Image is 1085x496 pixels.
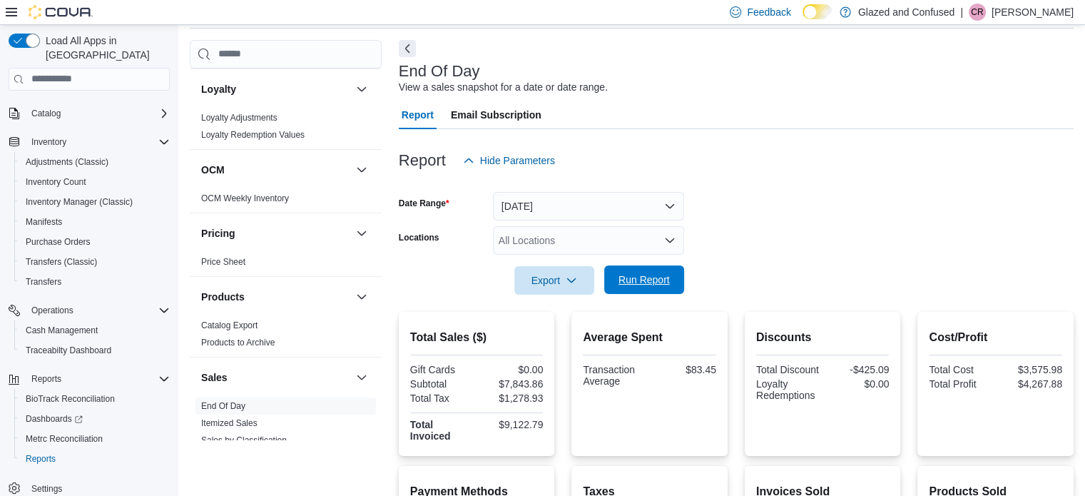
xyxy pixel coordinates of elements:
[26,370,67,388] button: Reports
[20,450,170,467] span: Reports
[960,4,963,21] p: |
[201,418,258,428] a: Itemized Sales
[26,370,170,388] span: Reports
[201,113,277,123] a: Loyalty Adjustments
[26,256,97,268] span: Transfers (Classic)
[3,103,175,123] button: Catalog
[201,401,245,411] a: End Of Day
[26,105,170,122] span: Catalog
[190,253,382,276] div: Pricing
[479,364,543,375] div: $0.00
[20,450,61,467] a: Reports
[3,369,175,389] button: Reports
[201,129,305,141] span: Loyalty Redemption Values
[26,176,86,188] span: Inventory Count
[399,40,416,57] button: Next
[26,276,61,288] span: Transfers
[14,320,175,340] button: Cash Management
[20,342,170,359] span: Traceabilty Dashboard
[20,193,138,211] a: Inventory Manager (Classic)
[201,417,258,429] span: Itemized Sales
[20,233,96,250] a: Purchase Orders
[20,322,103,339] a: Cash Management
[20,273,67,290] a: Transfers
[14,272,175,292] button: Transfers
[20,390,121,408] a: BioTrack Reconciliation
[31,136,66,148] span: Inventory
[14,389,175,409] button: BioTrack Reconciliation
[399,80,608,95] div: View a sales snapshot for a date or date range.
[20,322,170,339] span: Cash Management
[20,213,170,231] span: Manifests
[26,133,72,151] button: Inventory
[999,364,1062,375] div: $3,575.98
[583,364,646,387] div: Transaction Average
[201,290,350,304] button: Products
[20,390,170,408] span: BioTrack Reconciliation
[479,378,543,390] div: $7,843.86
[399,152,446,169] h3: Report
[20,253,103,270] a: Transfers (Classic)
[410,393,474,404] div: Total Tax
[201,163,225,177] h3: OCM
[803,4,832,19] input: Dark Mode
[992,4,1074,21] p: [PERSON_NAME]
[20,342,117,359] a: Traceabilty Dashboard
[20,430,170,447] span: Metrc Reconciliation
[20,193,170,211] span: Inventory Manager (Classic)
[201,226,350,241] button: Pricing
[201,337,275,348] span: Products to Archive
[747,5,790,19] span: Feedback
[14,449,175,469] button: Reports
[14,429,175,449] button: Metrc Reconciliation
[201,130,305,140] a: Loyalty Redemption Values
[26,216,62,228] span: Manifests
[353,369,370,386] button: Sales
[201,290,245,304] h3: Products
[26,453,56,465] span: Reports
[353,288,370,305] button: Products
[825,378,889,390] div: $0.00
[14,192,175,212] button: Inventory Manager (Classic)
[20,410,170,427] span: Dashboards
[399,198,449,209] label: Date Range
[929,329,1062,346] h2: Cost/Profit
[20,173,92,191] a: Inventory Count
[583,329,716,346] h2: Average Spent
[201,370,350,385] button: Sales
[3,300,175,320] button: Operations
[201,256,245,268] span: Price Sheet
[479,393,543,404] div: $1,278.93
[480,153,555,168] span: Hide Parameters
[999,378,1062,390] div: $4,267.88
[653,364,716,375] div: $83.45
[26,133,170,151] span: Inventory
[201,82,236,96] h3: Loyalty
[399,63,480,80] h3: End Of Day
[201,338,275,348] a: Products to Archive
[29,5,93,19] img: Cova
[190,190,382,213] div: OCM
[201,435,287,445] a: Sales by Classification
[14,340,175,360] button: Traceabilty Dashboard
[929,378,992,390] div: Total Profit
[26,302,170,319] span: Operations
[26,325,98,336] span: Cash Management
[20,430,108,447] a: Metrc Reconciliation
[20,410,88,427] a: Dashboards
[353,225,370,242] button: Pricing
[618,273,670,287] span: Run Report
[14,409,175,429] a: Dashboards
[664,235,676,246] button: Open list of options
[201,370,228,385] h3: Sales
[201,435,287,446] span: Sales by Classification
[14,212,175,232] button: Manifests
[201,320,258,330] a: Catalog Export
[20,153,114,171] a: Adjustments (Classic)
[14,232,175,252] button: Purchase Orders
[26,433,103,445] span: Metrc Reconciliation
[858,4,954,21] p: Glazed and Confused
[31,373,61,385] span: Reports
[969,4,986,21] div: Cody Rosenthal
[929,364,992,375] div: Total Cost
